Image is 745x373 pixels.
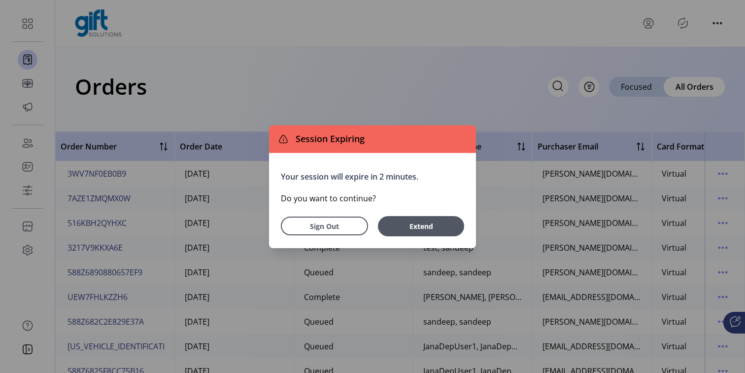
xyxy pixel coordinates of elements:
p: Your session will expire in 2 minutes. [281,171,464,183]
button: Sign Out [281,217,368,235]
span: Session Expiring [292,132,365,146]
p: Do you want to continue? [281,192,464,204]
span: Sign Out [294,221,355,231]
span: Extend [383,221,459,231]
button: Extend [378,216,464,236]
